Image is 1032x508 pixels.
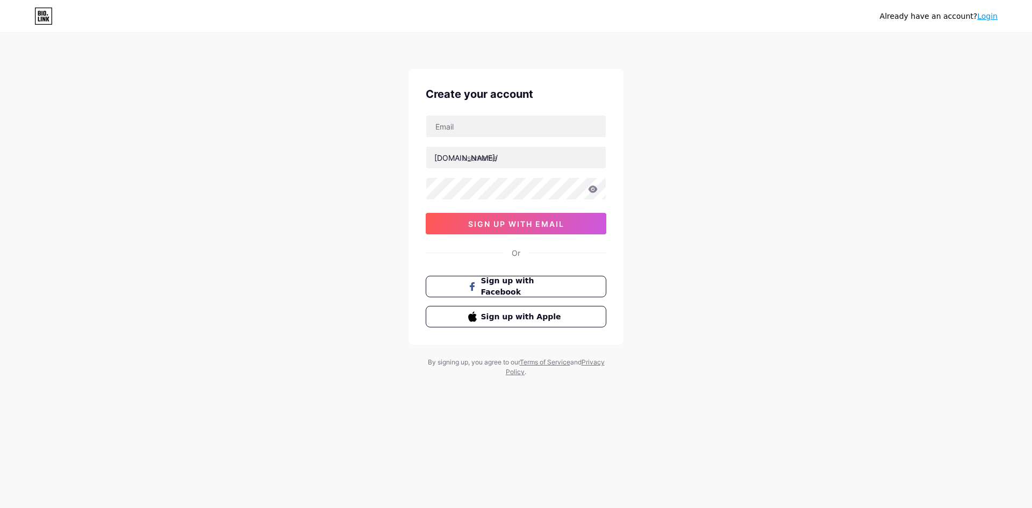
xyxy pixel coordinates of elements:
a: Terms of Service [520,358,570,366]
a: Login [977,12,998,20]
span: sign up with email [468,219,564,228]
span: Sign up with Facebook [481,275,564,298]
div: By signing up, you agree to our and . [425,357,607,377]
input: username [426,147,606,168]
input: Email [426,116,606,137]
button: sign up with email [426,213,606,234]
div: [DOMAIN_NAME]/ [434,152,498,163]
div: Create your account [426,86,606,102]
span: Sign up with Apple [481,311,564,323]
button: Sign up with Apple [426,306,606,327]
div: Already have an account? [880,11,998,22]
div: Or [512,247,520,259]
button: Sign up with Facebook [426,276,606,297]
